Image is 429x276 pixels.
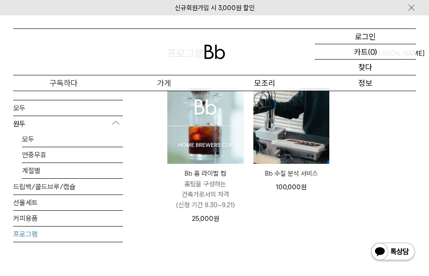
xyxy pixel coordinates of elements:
[276,183,301,191] font: 100,000
[265,170,318,177] font: Bb 수질 분석 서비스
[22,150,47,159] font: 연중무휴
[167,88,244,164] a: Bb 홈 라이벌 컵
[213,215,219,223] font: 원
[13,182,76,191] font: 드립백/콜드브루/캡슐
[301,183,306,191] font: 원
[13,230,38,238] font: 프로그램
[204,45,225,59] img: 로고
[13,103,25,112] font: 모두
[13,210,123,226] a: 커피용품
[13,226,123,241] a: 프로그램
[254,78,275,88] font: 모조리
[50,78,78,88] font: 구독하다
[253,88,330,164] img: Bb 수질 분석 서비스
[167,88,244,164] img: 1000001223_add2_021.jpg
[182,180,229,198] font: 홈팀을 구성하는 건축가로서의 자격
[22,131,123,146] a: 모두
[315,44,416,60] a: 카트 (0)
[167,168,244,210] a: Bb 홈 라이벌 컵 홈팀을 구성하는 건축가로서의 자격(신청 기간 8.30~9.21)
[22,166,40,174] font: 계절별
[368,47,377,57] font: (0)
[253,168,330,179] a: Bb 수질 분석 서비스
[184,170,226,177] font: Bb 홈 라이벌 컵
[176,201,235,209] font: (신청 기간 8.30~9.21)
[315,29,416,44] a: 로그인
[13,179,123,194] a: 드립백/콜드브루/캡슐
[22,147,123,162] a: 연중무휴
[370,242,416,263] img: 카카오톡 채널 1:1 소개 버튼
[13,198,38,206] font: 선물세트
[22,163,123,178] a: 계절별
[354,47,368,57] font: 카트
[355,32,376,41] font: 로그인
[13,214,38,222] font: 커피용품
[114,75,214,91] a: 가게
[13,100,123,115] a: 모두
[358,78,372,88] font: 정보
[157,78,171,88] font: 가게
[192,215,213,223] font: 25,000
[175,4,255,12] a: 신규회원가입 시 3,000원 ​​할인
[13,195,123,210] a: 선물세트
[13,119,25,127] font: 원두
[358,63,372,72] font: 찾다
[22,134,34,143] font: 모두
[13,75,114,91] a: 구독하다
